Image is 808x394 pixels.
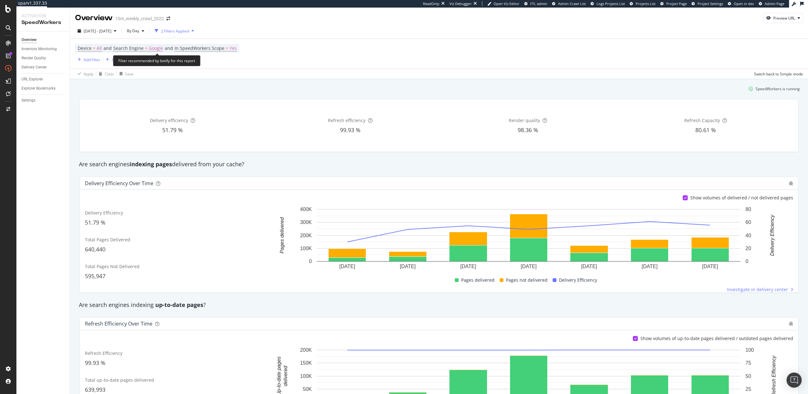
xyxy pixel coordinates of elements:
[509,117,540,123] span: Render quality
[149,44,163,53] span: Google
[423,1,440,6] div: ReadOnly:
[85,210,123,216] span: Delivery Efficiency
[765,1,784,6] span: Admin Page
[226,45,228,51] span: =
[85,350,122,356] span: Refresh Efficiency
[339,264,355,269] text: [DATE]
[684,117,720,123] span: Refresh Capacity
[303,386,312,392] text: 50K
[300,220,312,225] text: 300K
[21,85,56,92] div: Explorer Bookmarks
[279,217,285,254] text: Pages delivered
[84,71,93,77] div: Apply
[746,360,751,366] text: 75
[727,286,793,293] a: Investigate in delivery center
[117,69,134,79] button: Save
[85,180,153,186] div: Delivery Efficiency over time
[300,360,312,366] text: 150K
[300,373,312,379] text: 100K
[728,1,754,6] a: Open in dev
[789,321,793,326] div: bug
[340,126,360,134] span: 99.93 %
[85,245,105,253] span: 640,440
[309,259,312,264] text: 0
[115,15,164,22] div: 10m_weekly_crawl_2022
[85,263,140,269] span: Total Pages Not-Delivered
[85,237,130,243] span: Total Pages Delivered
[21,64,47,71] div: Delivery Center
[75,69,93,79] button: Apply
[300,347,312,353] text: 200K
[105,71,114,77] div: Clear
[21,55,46,62] div: Render Quality
[85,386,105,393] span: 639,993
[21,37,65,43] a: Overview
[530,1,547,6] span: FTL admin
[75,56,100,63] button: Add Filter
[597,1,625,6] span: Logs Projects List
[21,76,43,83] div: URL Explorer
[145,45,147,51] span: =
[75,26,119,36] button: [DATE] - [DATE]
[746,246,751,251] text: 20
[759,1,784,6] a: Admin Page
[752,69,803,79] button: Switch back to Simple mode
[449,1,472,6] div: Viz Debugger:
[300,233,312,238] text: 200K
[769,215,775,256] text: Delivery Efficiency
[21,97,35,104] div: Settings
[787,373,802,388] div: Open Intercom Messenger
[558,1,586,6] span: Admin Crawl List
[165,45,173,51] span: and
[487,1,520,6] a: Open Viz Editor
[283,365,288,386] text: delivered
[460,264,476,269] text: [DATE]
[591,1,625,6] a: Logs Projects List
[746,386,751,392] text: 25
[494,1,520,6] span: Open Viz Editor
[103,56,140,63] button: Add Filter Group
[666,1,687,6] span: Project Page
[129,160,172,168] strong: indexing pages
[85,320,152,327] div: Refresh Efficiency over time
[104,45,112,51] span: and
[21,37,37,43] div: Overview
[581,264,597,269] text: [DATE]
[461,276,495,284] span: Pages delivered
[552,1,586,6] a: Admin Crawl List
[264,206,793,271] svg: A chart.
[746,373,751,379] text: 50
[76,160,802,168] div: Are search engines delivered from your cache?
[698,1,723,6] span: Project Settings
[300,246,312,251] text: 100K
[113,55,200,66] div: Filter recommended by botify for this report
[21,64,65,71] a: Delivery Center
[85,359,105,367] span: 99.93 %
[506,276,548,284] span: Pages not delivered
[300,207,312,212] text: 400K
[660,1,687,6] a: Project Page
[734,1,754,6] span: Open in dev
[112,57,140,62] div: Add Filter Group
[756,86,800,91] div: SpeedWorkers is running
[21,97,65,104] a: Settings
[84,57,100,62] div: Add Filter
[21,76,65,83] a: URL Explorer
[21,55,65,62] a: Render Quality
[124,28,139,33] span: By Day
[152,26,197,36] button: 2 Filters Applied
[113,45,144,51] span: Search Engine
[746,259,748,264] text: 0
[124,26,147,36] button: By Day
[692,1,723,6] a: Project Settings
[76,301,802,309] div: Are search engines indexing ?
[763,13,803,23] button: Preview URL
[21,19,65,26] div: SpeedWorkers
[229,44,237,53] span: Yes
[93,45,95,51] span: =
[521,264,537,269] text: [DATE]
[84,28,111,34] span: [DATE] - [DATE]
[166,16,170,21] div: arrow-right-arrow-left
[162,126,183,134] span: 51.79 %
